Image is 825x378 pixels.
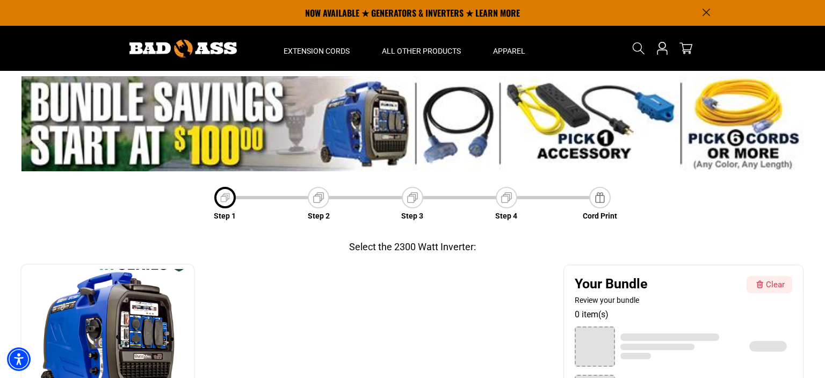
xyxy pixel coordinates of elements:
[7,347,31,371] div: Accessibility Menu
[214,210,236,222] p: Step 1
[677,42,694,55] a: cart
[284,46,350,56] span: Extension Cords
[495,210,517,222] p: Step 4
[401,210,423,222] p: Step 3
[575,295,742,306] div: Review your bundle
[308,210,330,222] p: Step 2
[366,26,477,71] summary: All Other Products
[349,239,476,254] div: Select the 2300 Watt Inverter:
[583,210,617,222] p: Cord Print
[766,279,785,291] div: Clear
[267,26,366,71] summary: Extension Cords
[630,40,647,57] summary: Search
[575,276,742,292] div: Your Bundle
[477,26,541,71] summary: Apparel
[382,46,461,56] span: All Other Products
[654,26,671,71] a: Open this option
[21,76,803,171] img: Promotional banner featuring a generator, accessories, and cord options. Bundle savings start at ...
[129,40,237,57] img: Bad Ass Extension Cords
[493,46,525,56] span: Apparel
[575,308,792,321] div: 0 item(s)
